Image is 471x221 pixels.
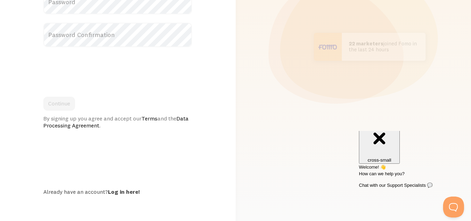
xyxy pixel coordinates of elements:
[349,40,383,47] b: 22 marketers
[43,56,149,83] iframe: reCAPTCHA
[43,188,192,195] div: Already have an account?
[141,115,157,122] a: Terms
[43,23,192,47] label: Password Confirmation
[43,115,192,129] div: By signing up you agree and accept our and the .
[108,188,140,195] a: Log in here!
[43,115,189,129] a: Data Processing Agreement
[355,131,468,197] iframe: Help Scout Beacon - Messages and Notifications
[443,197,464,218] iframe: Help Scout Beacon - Open
[349,41,419,52] p: joined Fomo in the last 24 hours
[314,33,342,61] img: User avatar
